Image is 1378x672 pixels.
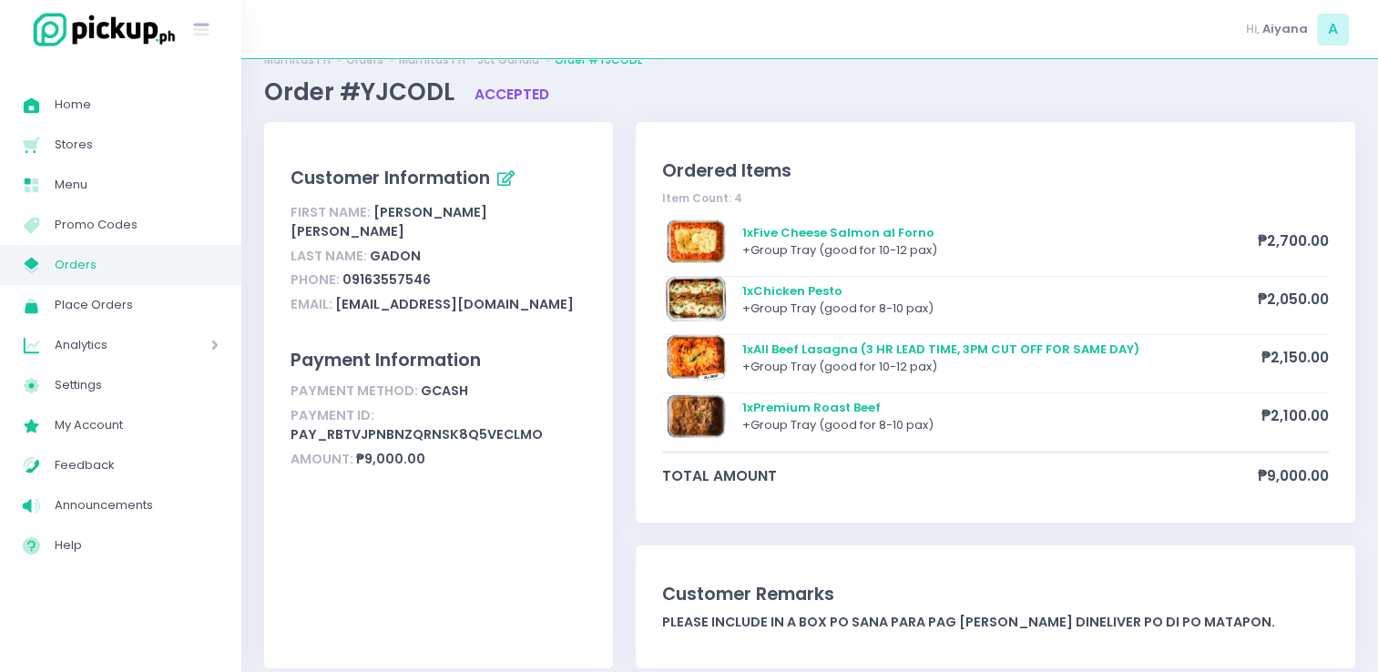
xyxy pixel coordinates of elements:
span: Home [55,93,219,117]
div: gcash [291,379,586,403]
div: Customer Remarks [662,581,1329,607]
div: 09163557546 [291,269,586,293]
span: Hi, [1246,20,1260,38]
a: Mamitas PH - Sct Gandia [399,52,539,68]
span: My Account [55,413,219,437]
div: Item Count: 4 [662,190,1329,207]
span: Order #YJCODL [264,76,460,108]
img: logo [23,10,178,49]
div: ₱9,000.00 [291,447,586,472]
span: Payment ID: [291,406,374,424]
div: Customer Information [291,164,586,195]
span: Place Orders [55,293,219,317]
span: Aiyana [1262,20,1308,38]
span: Feedback [55,453,219,477]
span: Last Name: [291,247,367,265]
span: accepted [475,85,549,104]
div: Payment Information [291,347,586,373]
div: Gadon [291,244,586,269]
span: Stores [55,133,219,157]
span: ₱9,000.00 [1258,465,1329,486]
span: Help [55,534,219,557]
span: Orders [55,253,219,277]
a: Order #YJCODL [555,52,642,68]
div: [EMAIL_ADDRESS][DOMAIN_NAME] [291,293,586,318]
div: pay_rbtVJpNbnzQRNSK8q5VeCLmo [291,403,586,447]
span: A [1317,14,1349,46]
span: total amount [662,465,1258,486]
a: Mamitas PH [264,52,331,68]
span: Settings [55,373,219,397]
span: Phone: [291,270,340,289]
span: First Name: [291,203,371,221]
span: Promo Codes [55,213,219,237]
span: Analytics [55,333,159,357]
a: Orders [346,52,383,68]
span: Email: [291,295,332,313]
div: [PERSON_NAME] [PERSON_NAME] [291,200,586,244]
span: Announcements [55,494,219,517]
div: Please include in a box po sana para pag [PERSON_NAME] dineliver po di po matapon. [662,613,1329,632]
span: Menu [55,173,219,197]
div: Ordered Items [662,158,1329,184]
span: Payment Method: [291,382,418,400]
span: Amount: [291,450,353,468]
